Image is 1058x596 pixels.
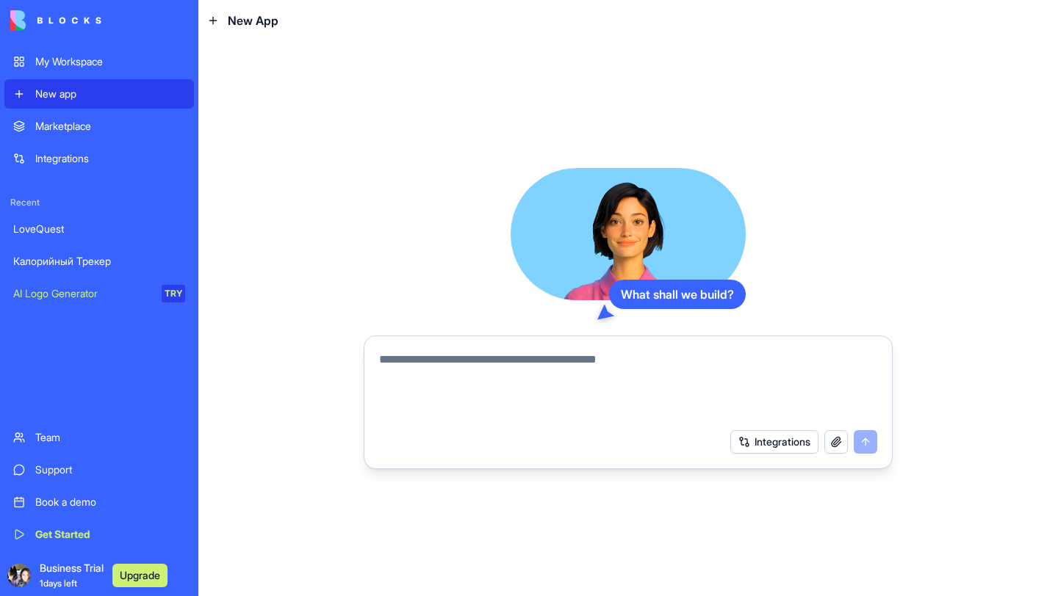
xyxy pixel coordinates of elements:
[35,151,185,166] div: Integrations
[609,280,746,309] div: What shall we build?
[4,279,194,308] a: AI Logo GeneratorTRY
[13,286,151,301] div: AI Logo Generator
[4,79,194,109] a: New app
[4,247,194,276] a: Калорийный Трекер
[7,564,31,587] img: ACg8ocKRmkq6aTyVj7gBzYzFzEE5-1W6yi2cRGh9BXc9STMfHkuyaDA1=s96-c
[35,495,185,509] div: Book a demo
[162,285,185,302] div: TRY
[35,119,185,134] div: Marketplace
[4,197,194,208] span: Recent
[4,423,194,452] a: Team
[730,430,818,454] button: Integrations
[112,564,168,587] button: Upgrade
[40,561,104,590] span: Business Trial
[4,520,194,549] a: Get Started
[40,578,77,589] span: 1 days left
[4,144,194,173] a: Integrations
[228,12,278,29] span: New App
[4,455,194,484] a: Support
[4,214,194,244] a: LoveQuest
[4,487,194,517] a: Book a demo
[10,10,101,31] img: logo
[13,254,185,269] div: Калорийный Трекер
[35,527,185,542] div: Get Started
[13,222,185,236] div: LoveQuest
[35,87,185,101] div: New app
[4,47,194,76] a: My Workspace
[35,54,185,69] div: My Workspace
[35,430,185,445] div: Team
[4,112,194,141] a: Marketplace
[35,462,185,477] div: Support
